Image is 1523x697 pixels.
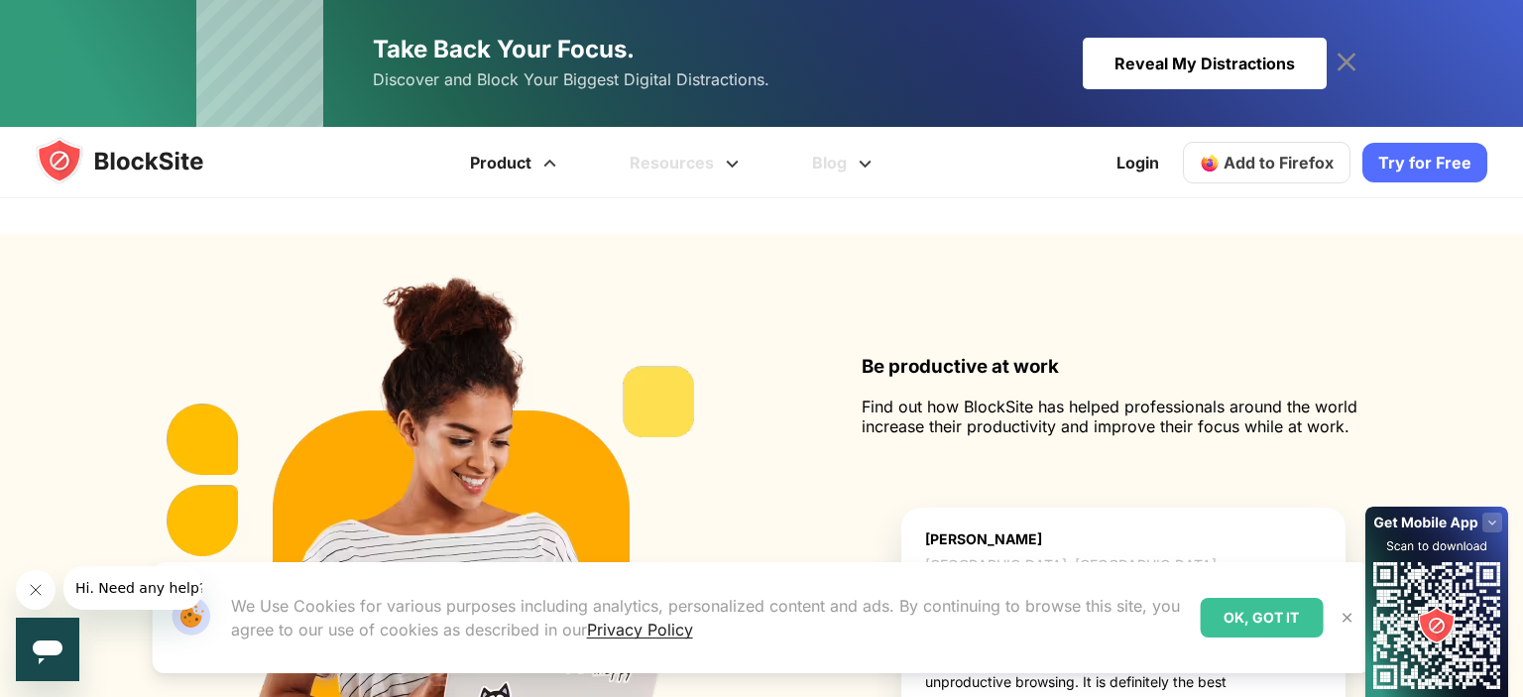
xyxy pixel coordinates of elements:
[1362,143,1487,182] a: Try for Free
[1105,139,1171,186] a: Login
[16,570,56,610] iframe: Close message
[1183,142,1350,183] a: Add to Firefox
[16,618,79,681] iframe: Button to launch messaging window
[778,127,911,198] a: Blog
[925,531,1322,547] div: [PERSON_NAME]
[12,14,143,30] span: Hi. Need any help?
[1200,153,1220,173] img: firefox-icon.svg
[862,355,1385,378] h3: Be productive at work
[1334,605,1359,631] button: Close
[373,65,769,94] span: Discover and Block Your Biggest Digital Distractions.
[1083,38,1327,89] div: Reveal My Distractions
[596,127,778,198] a: Resources
[1200,598,1323,638] div: OK, GOT IT
[231,594,1185,641] p: We Use Cookies for various purposes including analytics, personalized content and ads. By continu...
[1339,610,1354,626] img: Close
[373,35,635,63] span: Take Back Your Focus.
[36,137,242,184] img: blocksite-icon.5d769676.svg
[862,397,1385,436] p: Find out how BlockSite has helped professionals around the world increase their productivity and ...
[587,620,693,639] a: Privacy Policy
[63,566,202,610] iframe: Message from company
[436,127,596,198] a: Product
[1224,153,1334,173] span: Add to Firefox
